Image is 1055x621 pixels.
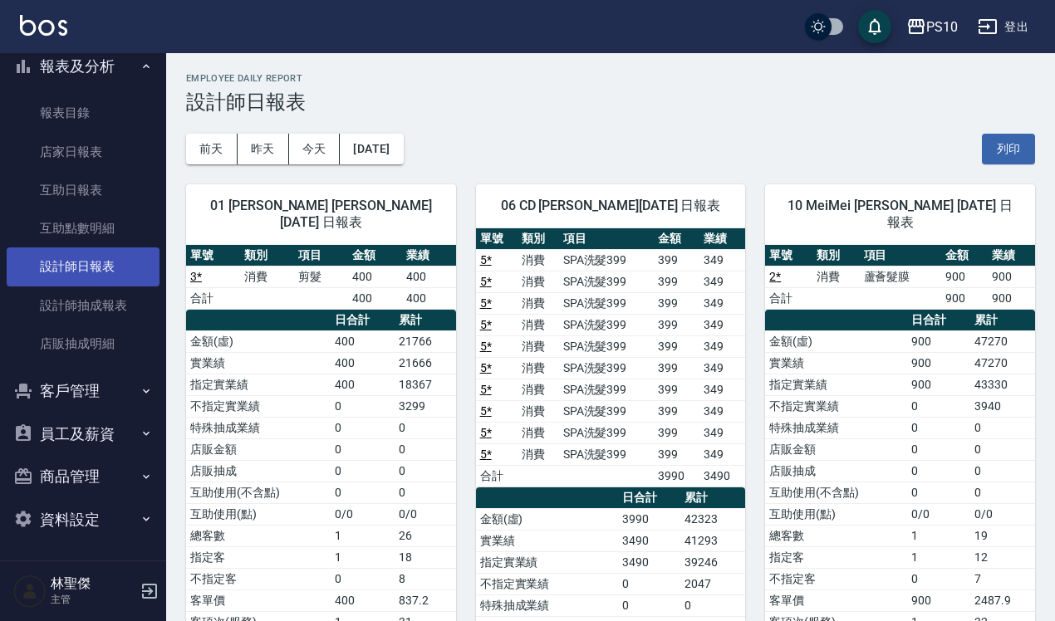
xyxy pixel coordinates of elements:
[395,525,456,546] td: 26
[970,503,1035,525] td: 0/0
[331,395,395,417] td: 0
[395,352,456,374] td: 21666
[970,525,1035,546] td: 19
[860,266,941,287] td: 蘆薈髮膜
[680,573,745,594] td: 2047
[680,551,745,573] td: 39246
[654,379,699,400] td: 399
[559,228,654,250] th: 項目
[765,417,907,438] td: 特殊抽成業績
[331,352,395,374] td: 400
[7,325,159,363] a: 店販抽成明細
[654,228,699,250] th: 金額
[618,508,680,530] td: 3990
[765,330,907,352] td: 金額(虛)
[907,460,969,482] td: 0
[654,443,699,465] td: 399
[51,592,135,607] p: 主管
[476,551,618,573] td: 指定實業績
[680,487,745,509] th: 累計
[476,530,618,551] td: 實業績
[518,357,559,379] td: 消費
[941,245,989,266] th: 金額
[559,271,654,292] td: SPA洗髮399
[765,503,907,525] td: 互助使用(點)
[765,245,1035,310] table: a dense table
[699,335,745,357] td: 349
[518,422,559,443] td: 消費
[941,287,989,309] td: 900
[518,314,559,335] td: 消費
[518,271,559,292] td: 消費
[654,292,699,314] td: 399
[186,352,331,374] td: 實業績
[395,374,456,395] td: 18367
[186,589,331,611] td: 客單價
[206,198,436,231] span: 01 [PERSON_NAME] [PERSON_NAME][DATE] 日報表
[907,310,969,331] th: 日合計
[518,379,559,400] td: 消費
[907,352,969,374] td: 900
[186,245,240,266] th: 單號
[331,503,395,525] td: 0/0
[680,508,745,530] td: 42323
[402,287,456,309] td: 400
[348,287,402,309] td: 400
[518,443,559,465] td: 消費
[559,314,654,335] td: SPA洗髮399
[765,482,907,503] td: 互助使用(不含點)
[476,508,618,530] td: 金額(虛)
[988,245,1035,266] th: 業績
[765,352,907,374] td: 實業績
[559,400,654,422] td: SPA洗髮399
[907,374,969,395] td: 900
[699,422,745,443] td: 349
[7,94,159,132] a: 報表目錄
[907,546,969,568] td: 1
[331,438,395,460] td: 0
[765,525,907,546] td: 總客數
[395,330,456,352] td: 21766
[765,245,812,266] th: 單號
[970,374,1035,395] td: 43330
[476,228,518,250] th: 單號
[13,575,47,608] img: Person
[395,395,456,417] td: 3299
[186,395,331,417] td: 不指定實業績
[982,134,1035,164] button: 列印
[654,271,699,292] td: 399
[559,357,654,379] td: SPA洗髮399
[699,314,745,335] td: 349
[331,460,395,482] td: 0
[238,134,289,164] button: 昨天
[618,573,680,594] td: 0
[186,525,331,546] td: 總客數
[971,12,1035,42] button: 登出
[970,589,1035,611] td: 2487.9
[812,266,860,287] td: 消費
[988,287,1035,309] td: 900
[402,245,456,266] th: 業績
[518,228,559,250] th: 類別
[559,292,654,314] td: SPA洗髮399
[186,503,331,525] td: 互助使用(點)
[970,546,1035,568] td: 12
[618,487,680,509] th: 日合計
[7,369,159,413] button: 客戶管理
[476,573,618,594] td: 不指定實業績
[654,335,699,357] td: 399
[970,460,1035,482] td: 0
[654,465,699,487] td: 3990
[518,400,559,422] td: 消費
[331,310,395,331] th: 日合計
[395,482,456,503] td: 0
[699,379,745,400] td: 349
[186,245,456,310] table: a dense table
[970,568,1035,589] td: 7
[988,266,1035,287] td: 900
[559,422,654,443] td: SPA洗髮399
[518,335,559,357] td: 消費
[618,530,680,551] td: 3490
[348,245,402,266] th: 金額
[240,266,294,287] td: 消費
